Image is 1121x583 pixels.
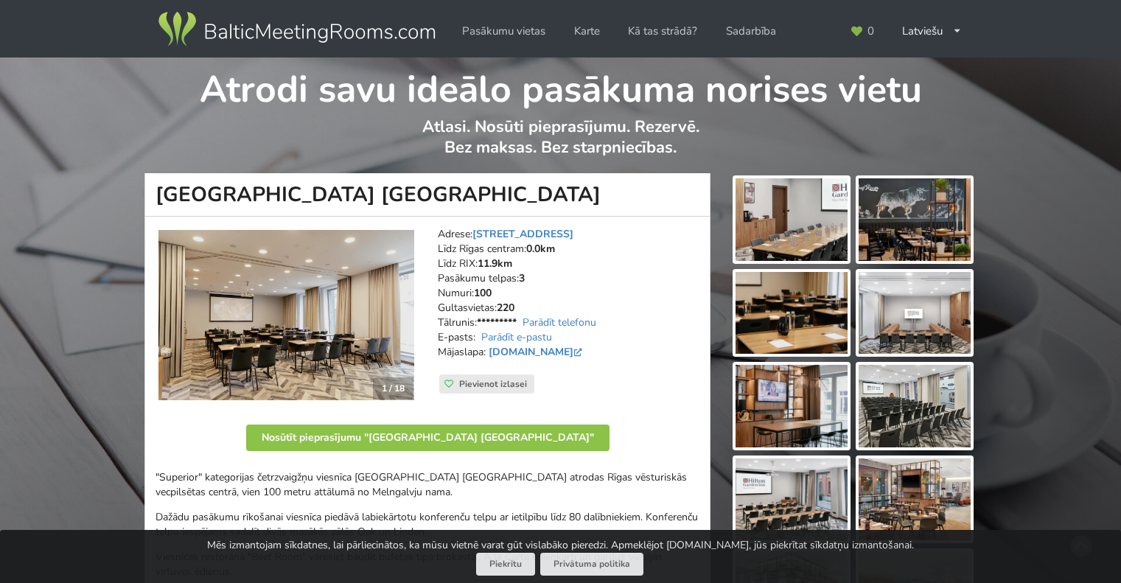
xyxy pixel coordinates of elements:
div: 1 / 18 [373,377,413,399]
button: Nosūtīt pieprasījumu "[GEOGRAPHIC_DATA] [GEOGRAPHIC_DATA]" [246,425,610,451]
h1: Atrodi savu ideālo pasākuma norises vietu [145,57,976,114]
a: Viesnīca | Rīga | Hilton Garden Inn Riga Old Town 1 / 18 [158,230,414,401]
button: Piekrītu [476,553,535,576]
img: Hilton Garden Inn Riga Old Town | Rīga | Pasākumu vieta - galerijas bilde [859,458,971,541]
strong: 0.0km [526,242,555,256]
div: Latviešu [892,17,972,46]
a: Parādīt telefonu [523,315,596,329]
img: Hilton Garden Inn Riga Old Town | Rīga | Pasākumu vieta - galerijas bilde [859,178,971,261]
a: Sadarbība [716,17,786,46]
a: [DOMAIN_NAME] [489,345,585,359]
a: Pasākumu vietas [452,17,556,46]
p: Dažādu pasākumu rīkošanai viesnīca piedāvā labiekārtotu konferenču telpu ar ietilpību līdz 80 dal... [156,510,699,540]
p: "Superior" kategorijas četrzvaigžņu viesnīca [GEOGRAPHIC_DATA] [GEOGRAPHIC_DATA] atrodas Rīgas vē... [156,470,699,500]
strong: 3 [519,271,525,285]
address: Adrese: Līdz Rīgas centram: Līdz RIX: Pasākumu telpas: Numuri: Gultasvietas: Tālrunis: E-pasts: M... [438,227,699,374]
img: Baltic Meeting Rooms [156,9,438,50]
img: Hilton Garden Inn Riga Old Town | Rīga | Pasākumu vieta - galerijas bilde [736,458,848,541]
strong: 11.9km [478,256,512,270]
img: Hilton Garden Inn Riga Old Town | Rīga | Pasākumu vieta - galerijas bilde [736,178,848,261]
strong: 220 [497,301,514,315]
a: [STREET_ADDRESS] [472,227,573,241]
img: Viesnīca | Rīga | Hilton Garden Inn Riga Old Town [158,230,414,401]
span: Pievienot izlasei [459,378,527,390]
a: Parādīt e-pastu [481,330,552,344]
img: Hilton Garden Inn Riga Old Town | Rīga | Pasākumu vieta - galerijas bilde [736,365,848,447]
a: Karte [564,17,610,46]
h1: [GEOGRAPHIC_DATA] [GEOGRAPHIC_DATA] [144,173,710,217]
img: Hilton Garden Inn Riga Old Town | Rīga | Pasākumu vieta - galerijas bilde [859,365,971,447]
span: 0 [867,26,874,37]
a: Privātuma politika [540,553,643,576]
a: Kā tas strādā? [618,17,708,46]
img: Hilton Garden Inn Riga Old Town | Rīga | Pasākumu vieta - galerijas bilde [859,272,971,355]
img: Hilton Garden Inn Riga Old Town | Rīga | Pasākumu vieta - galerijas bilde [736,272,848,355]
p: Atlasi. Nosūti pieprasījumu. Rezervē. Bez maksas. Bez starpniecības. [145,116,976,173]
strong: 100 [474,286,492,300]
